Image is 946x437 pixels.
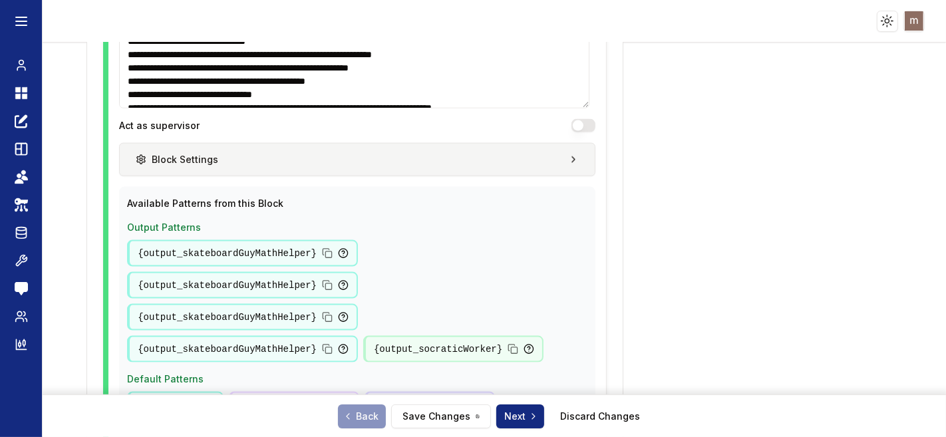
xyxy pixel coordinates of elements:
[365,392,495,418] div: Click to copy • From: undefined
[127,221,201,233] label: Output Patterns
[127,373,204,384] label: Default Patterns
[504,410,539,423] span: Next
[119,143,595,176] button: Block Settings
[560,410,640,423] a: Discard Changes
[338,404,386,428] a: Back
[138,279,317,292] span: {output_skateboardGuyMathHelper}
[127,272,358,299] div: Click to copy • From: Skateboard Guy - Math Helper
[136,153,218,166] div: Block Settings
[119,121,200,130] label: Act as supervisor
[363,336,544,363] div: Click to copy • From: Socratic Worker
[229,392,359,418] div: Click to copy • From: undefined
[374,343,502,356] span: {output_socraticWorker}
[550,404,651,428] button: Discard Changes
[138,247,317,260] span: {output_skateboardGuyMathHelper}
[391,404,491,428] button: Save Changes
[905,11,924,31] img: ACg8ocJF9pzeCqlo4ezUS9X6Xfqcx_FUcdFr9_JrUZCRfvkAGUe5qw=s96-c
[127,304,358,331] div: Click to copy • From: Skateboard Guy - Math Helper
[127,198,283,209] label: Available Patterns from this Block
[15,282,28,295] img: feedback
[138,343,317,356] span: {output_skateboardGuyMathHelper}
[138,311,317,324] span: {output_skateboardGuyMathHelper}
[496,404,544,428] button: Next
[127,240,358,267] div: Click to copy • From: Skateboard Guy - Math Helper
[127,392,224,418] div: Click to copy • From: undefined
[127,336,358,363] div: Click to copy • From: Skateboard Guy - Math Helper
